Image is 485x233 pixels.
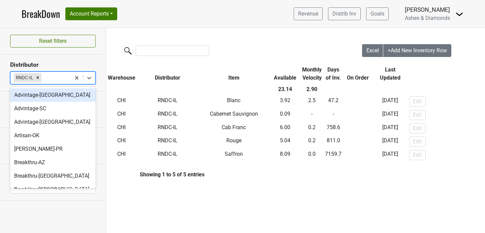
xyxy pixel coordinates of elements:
span: Excel [366,47,379,54]
a: Goals [366,7,389,20]
td: - [343,122,373,135]
td: - [343,108,373,122]
td: 2.5 [301,95,324,109]
td: 47.2 [323,95,343,109]
td: [DATE] [373,108,408,122]
td: CHI [106,122,137,135]
td: 0.0 [301,148,324,162]
td: - [301,108,324,122]
th: Item: activate to sort column ascending [198,64,269,84]
td: [DATE] [373,148,408,162]
th: Available: activate to sort column ascending [270,64,301,84]
th: On Order: activate to sort column ascending [343,64,373,84]
div: Advintage-[GEOGRAPHIC_DATA] [10,88,96,102]
button: Reset filters [10,35,96,48]
button: Edit [409,137,426,147]
th: 23.14 [270,84,301,95]
h3: Distributor [10,61,96,68]
td: RNDC-IL [137,122,198,135]
a: Distrib Inv [328,7,361,20]
td: 8.09 [270,148,301,162]
div: Breakthru-[GEOGRAPHIC_DATA] [10,183,96,196]
span: Saffron [225,151,243,157]
th: &nbsp;: activate to sort column ascending [408,64,482,84]
td: 0.2 [301,135,324,148]
a: BreakDown [22,7,60,21]
div: Showing 1 to 5 of 5 entries [106,171,204,178]
td: [DATE] [373,122,408,135]
td: 811.0 [323,135,343,148]
td: RNDC-IL [137,108,198,122]
div: Advintage-[GEOGRAPHIC_DATA] [10,115,96,129]
td: 6.00 [270,122,301,135]
td: RNDC-IL [137,95,198,109]
th: Warehouse: activate to sort column ascending [106,64,137,84]
td: RNDC-IL [137,148,198,162]
span: Ashes & Diamonds [405,15,450,21]
button: Edit [409,110,426,120]
th: 2.90 [301,84,324,95]
button: Excel [362,44,384,57]
th: Last Updated: activate to sort column ascending [373,64,408,84]
button: Edit [409,150,426,160]
span: Cab Franc [222,124,246,130]
th: Distributor: activate to sort column ascending [137,64,198,84]
td: 5.04 [270,135,301,148]
td: - [343,148,373,162]
div: [PERSON_NAME]-PR [10,142,96,156]
div: Advintage-SC [10,102,96,115]
td: CHI [106,95,137,109]
td: - [343,135,373,148]
span: Blanc [227,97,240,104]
button: +Add New Inventory Row [383,44,451,57]
th: Monthly Velocity: activate to sort column ascending [301,64,324,84]
div: Remove RNDC-IL [34,73,41,82]
td: - [343,95,373,109]
div: Breakthru-[GEOGRAPHIC_DATA] [10,169,96,183]
img: Dropdown Menu [455,10,463,18]
td: 7159.7 [323,148,343,162]
button: Edit [409,123,426,134]
td: RNDC-IL [137,135,198,148]
span: +Add New Inventory Row [388,47,447,54]
td: 0.09 [270,108,301,122]
td: [DATE] [373,135,408,148]
td: 3.92 [270,95,301,109]
td: CHI [106,148,137,162]
td: CHI [106,108,137,122]
td: 0.2 [301,122,324,135]
button: Account Reports [65,7,117,20]
span: Rouge [226,137,241,144]
th: Days of Inv.: activate to sort column ascending [323,64,343,84]
div: Breakthru-AZ [10,156,96,169]
button: Edit [409,96,426,107]
td: CHI [106,135,137,148]
td: 758.6 [323,122,343,135]
td: [DATE] [373,95,408,109]
div: Artisan-OK [10,129,96,142]
a: Revenue [294,7,323,20]
div: RNDC-IL [14,73,34,82]
span: Cabernet Sauvignon [210,111,258,117]
div: [PERSON_NAME] [405,5,450,14]
td: - [323,108,343,122]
